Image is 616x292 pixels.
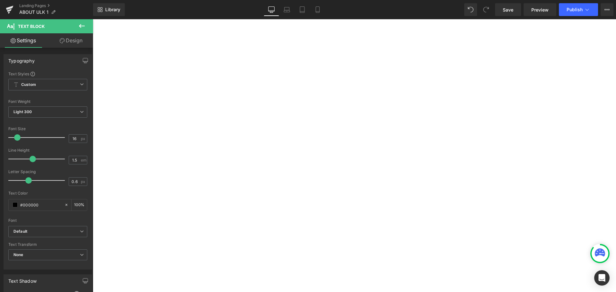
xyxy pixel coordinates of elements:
span: px [81,137,86,141]
div: Line Height [8,148,87,153]
a: Mobile [310,3,325,16]
b: Custom [21,82,36,88]
button: Undo [464,3,477,16]
span: Preview [531,6,549,13]
button: More [601,3,613,16]
a: Landing Pages [19,3,93,8]
div: Open Intercom Messenger [594,270,610,286]
div: Font [8,218,87,223]
div: % [72,199,87,211]
div: Text Shadow [8,275,37,284]
b: None [13,252,23,257]
div: Text Styles [8,71,87,76]
b: Light 300 [13,109,32,114]
span: Publish [567,7,583,12]
button: Redo [480,3,492,16]
a: New Library [93,3,125,16]
a: Preview [524,3,556,16]
a: Desktop [264,3,279,16]
a: Design [48,33,94,48]
div: Text Color [8,191,87,196]
input: Color [20,201,61,208]
div: Font Size [8,127,87,131]
span: ABOUT ULK 1 [19,10,48,15]
div: Typography [8,54,35,63]
a: Tablet [295,3,310,16]
span: Save [503,6,513,13]
i: Default [13,229,27,234]
span: em [81,158,86,162]
span: Library [105,7,120,13]
span: Text Block [18,24,45,29]
button: Publish [559,3,598,16]
div: Text Transform [8,242,87,247]
a: Laptop [279,3,295,16]
span: px [81,179,86,184]
div: Font Weight [8,99,87,104]
div: Letter Spacing [8,170,87,174]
